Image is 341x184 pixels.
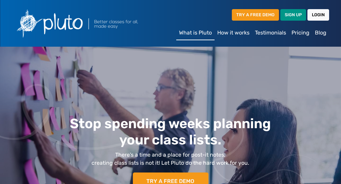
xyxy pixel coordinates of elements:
[176,26,215,40] a: What is Pluto
[312,26,329,40] a: Blog
[51,116,290,148] h1: Stop spending weeks planning your class lists.
[252,26,289,40] a: Testimonials
[232,9,279,20] a: TRY A FREE DEMO
[215,26,252,40] a: How it works
[307,9,329,20] a: LOGIN
[289,26,312,40] a: Pricing
[280,9,306,20] a: SIGN UP
[12,5,175,41] img: Pluto logo with the text Better classes for all, made easy
[51,151,290,167] p: There’s a time and a place for post-it notes, creating class lists is not it! Let Pluto do the ha...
